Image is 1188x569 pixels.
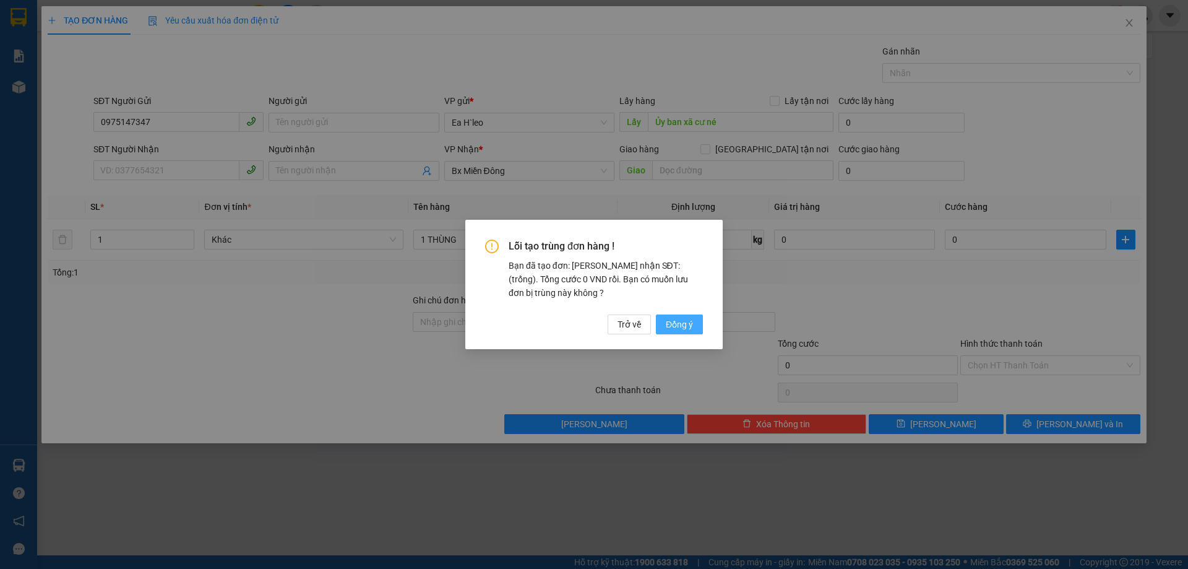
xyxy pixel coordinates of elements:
[618,318,641,331] span: Trở về
[666,318,693,331] span: Đồng ý
[509,259,703,300] div: Bạn đã tạo đơn: [PERSON_NAME] nhận SĐT: (trống). Tổng cước 0 VND rồi. Bạn có muốn lưu đơn bị trùn...
[608,315,651,334] button: Trở về
[656,315,703,334] button: Đồng ý
[485,240,499,253] span: exclamation-circle
[509,240,703,253] span: Lỗi tạo trùng đơn hàng !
